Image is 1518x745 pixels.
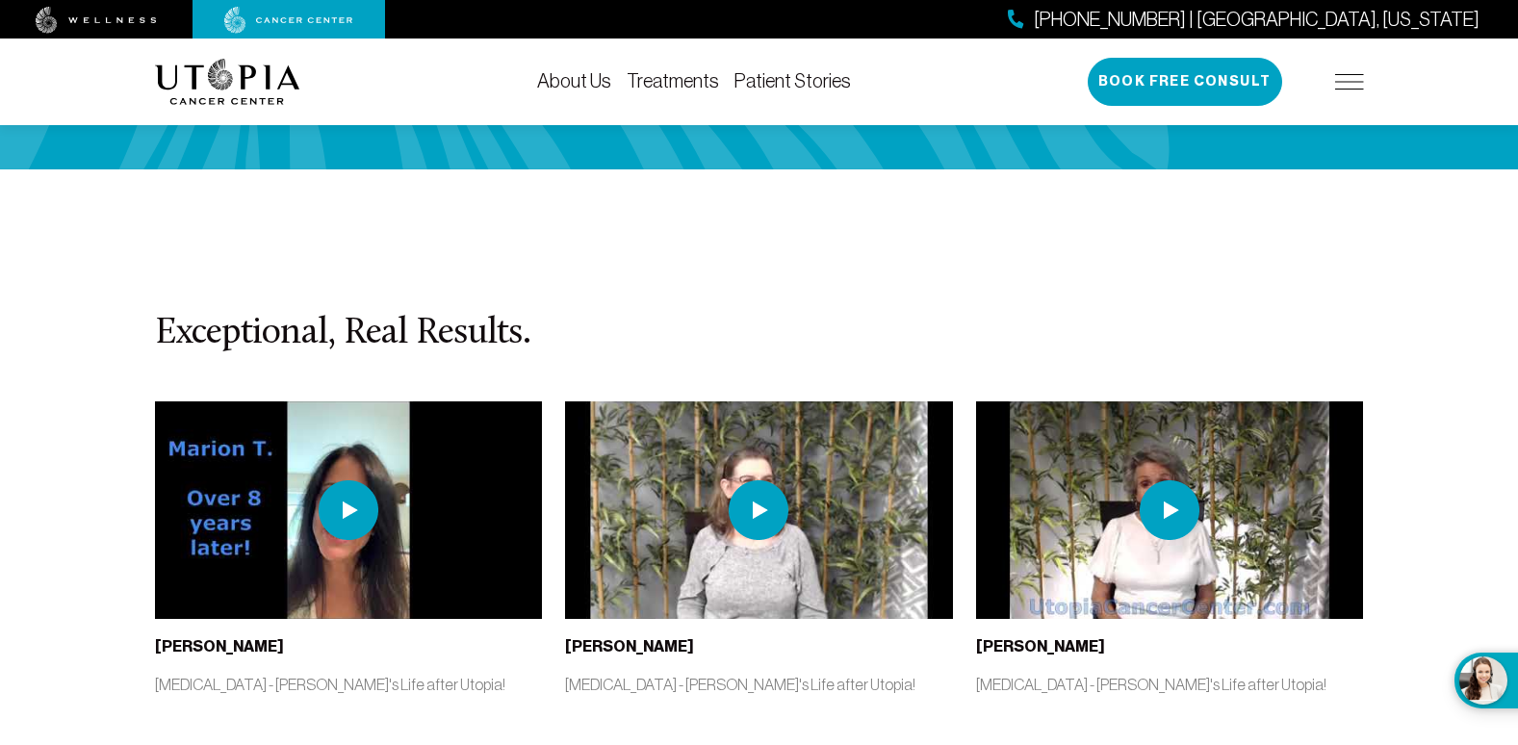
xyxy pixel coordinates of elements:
b: [PERSON_NAME] [565,637,694,655]
img: icon-hamburger [1335,74,1364,90]
img: play icon [729,480,788,540]
a: Patient Stories [734,70,851,91]
img: play icon [1140,480,1199,540]
img: thumbnail [976,401,1364,619]
img: thumbnail [155,401,543,619]
b: [PERSON_NAME] [155,637,284,655]
h3: Exceptional, Real Results. [155,314,1364,354]
span: [PHONE_NUMBER] | [GEOGRAPHIC_DATA], [US_STATE] [1034,6,1479,34]
a: [PHONE_NUMBER] | [GEOGRAPHIC_DATA], [US_STATE] [1008,6,1479,34]
p: [MEDICAL_DATA] - [PERSON_NAME]'s Life after Utopia! [976,674,1364,695]
p: [MEDICAL_DATA] - [PERSON_NAME]'s Life after Utopia! [565,674,953,695]
b: [PERSON_NAME] [976,637,1105,655]
p: [MEDICAL_DATA] - [PERSON_NAME]'s Life after Utopia! [155,674,543,695]
img: cancer center [224,7,353,34]
a: About Us [537,70,611,91]
button: Book Free Consult [1088,58,1282,106]
img: wellness [36,7,157,34]
img: thumbnail [565,401,953,619]
img: logo [155,59,300,105]
a: Treatments [627,70,719,91]
img: play icon [319,480,378,540]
